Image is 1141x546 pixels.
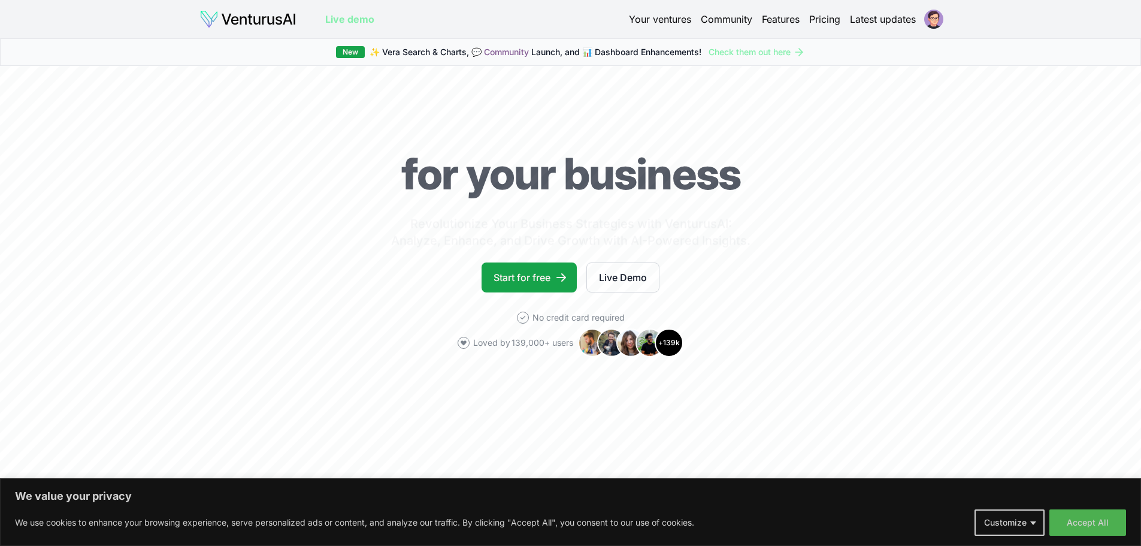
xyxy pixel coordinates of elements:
[325,12,374,26] a: Live demo
[336,46,365,58] div: New
[484,47,529,57] a: Community
[370,46,701,58] span: ✨ Vera Search & Charts, 💬 Launch, and 📊 Dashboard Enhancements!
[586,263,659,292] a: Live Demo
[482,263,577,292] a: Start for free
[15,515,694,530] p: We use cookies to enhance your browsing experience, serve personalized ads or content, and analyz...
[709,46,805,58] a: Check them out here
[974,509,1045,536] button: Customize
[629,12,691,26] a: Your ventures
[616,328,645,357] img: Avatar 3
[635,328,664,357] img: Avatar 4
[762,12,800,26] a: Features
[578,328,607,357] img: Avatar 1
[850,12,916,26] a: Latest updates
[924,10,943,29] img: ACg8ocL20GFFCHEQxplLrTgvlmxL5buxlywuAwaDJIDqXqgGHujRHBl5=s96-c
[597,328,626,357] img: Avatar 2
[1049,509,1126,536] button: Accept All
[199,10,296,29] img: logo
[15,489,1126,503] p: We value your privacy
[701,12,752,26] a: Community
[809,12,840,26] a: Pricing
